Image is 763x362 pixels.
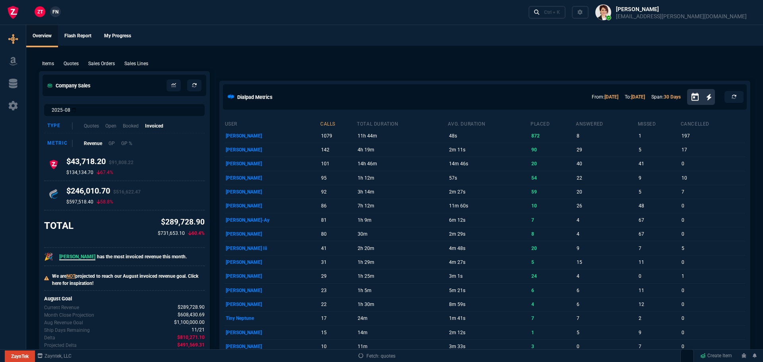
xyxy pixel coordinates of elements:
[639,186,679,197] p: 5
[449,215,529,226] p: 6m 12s
[58,25,98,47] a: Flash Report
[531,257,574,268] p: 5
[225,118,320,129] th: user
[531,144,574,155] p: 90
[321,228,355,240] p: 80
[531,299,574,310] p: 4
[158,230,185,237] p: $731,653.10
[358,130,446,141] p: 11h 44m
[544,9,560,15] div: Ctrl + K
[226,257,319,268] p: [PERSON_NAME]
[639,299,679,310] p: 12
[637,118,680,129] th: missed
[321,271,355,282] p: 29
[84,140,102,147] p: Revenue
[639,313,679,324] p: 2
[97,169,113,176] p: 67.4%
[179,348,206,356] span: Delta divided by the remaining ship days.
[66,186,141,199] h4: $246,010.70
[358,215,446,226] p: 1h 9m
[358,257,446,268] p: 1h 29m
[226,327,319,338] p: [PERSON_NAME]
[449,341,529,352] p: 3m 33s
[121,140,132,147] p: GP %
[577,313,636,324] p: 7
[358,186,446,197] p: 3h 14m
[577,228,636,240] p: 4
[682,215,744,226] p: 0
[639,228,679,240] p: 67
[631,94,645,100] a: [DATE]
[66,169,93,176] p: $134,134.70
[449,271,529,282] p: 3m 1s
[167,319,205,326] p: spec.value
[44,334,55,341] p: The difference between the current month's Revenue and the goal.
[625,93,645,101] p: To:
[682,257,744,268] p: 0
[651,93,681,101] p: Span:
[321,172,355,184] p: 95
[577,186,636,197] p: 20
[682,341,744,352] p: 0
[449,285,529,296] p: 5m 21s
[59,253,187,260] p: has the most invoiced revenue this month.
[639,200,679,211] p: 48
[109,160,134,165] span: $91,808.22
[226,341,319,352] p: [PERSON_NAME]
[358,271,446,282] p: 1h 25m
[639,271,679,282] p: 0
[682,172,744,184] p: 10
[577,130,636,141] p: 8
[577,243,636,254] p: 9
[226,130,319,141] p: [PERSON_NAME]
[531,327,574,338] p: 1
[449,200,529,211] p: 11m 60s
[531,158,574,169] p: 20
[171,348,205,356] p: spec.value
[113,189,141,195] span: $516,622.47
[47,122,73,130] div: Type
[44,327,90,334] p: Out of 21 ship days in Aug - there are 11 remaining.
[358,144,446,155] p: 4h 19m
[449,327,529,338] p: 2m 12s
[449,158,529,169] p: 14m 46s
[577,341,636,352] p: 0
[178,311,205,319] span: Uses current month's data to project the month's close.
[682,130,744,141] p: 197
[226,299,319,310] p: [PERSON_NAME]
[123,122,139,130] p: Booked
[226,144,319,155] p: [PERSON_NAME]
[639,341,679,352] p: 7
[682,200,744,211] p: 0
[59,254,95,260] span: [PERSON_NAME]
[145,122,163,130] p: Invoiced
[577,271,636,282] p: 4
[26,25,58,47] a: Overview
[449,243,529,254] p: 4m 48s
[226,215,319,226] p: [PERSON_NAME]-Ay
[358,313,446,324] p: 24m
[449,257,529,268] p: 4m 27s
[184,326,205,334] p: spec.value
[592,93,618,101] p: From:
[449,313,529,324] p: 1m 41s
[226,285,319,296] p: [PERSON_NAME]
[52,8,58,15] span: FN
[42,60,54,67] p: Items
[577,172,636,184] p: 22
[321,243,355,254] p: 41
[682,299,744,310] p: 0
[531,172,574,184] p: 54
[680,118,745,129] th: cancelled
[358,172,446,184] p: 1h 12m
[158,217,205,228] p: $289,728.90
[320,118,356,129] th: calls
[47,82,91,89] h5: Company Sales
[44,220,74,232] h3: TOTAL
[449,172,529,184] p: 57s
[697,350,735,362] a: Create Item
[531,200,574,211] p: 10
[321,144,355,155] p: 142
[37,8,43,15] span: ZT
[84,122,99,130] p: Quotes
